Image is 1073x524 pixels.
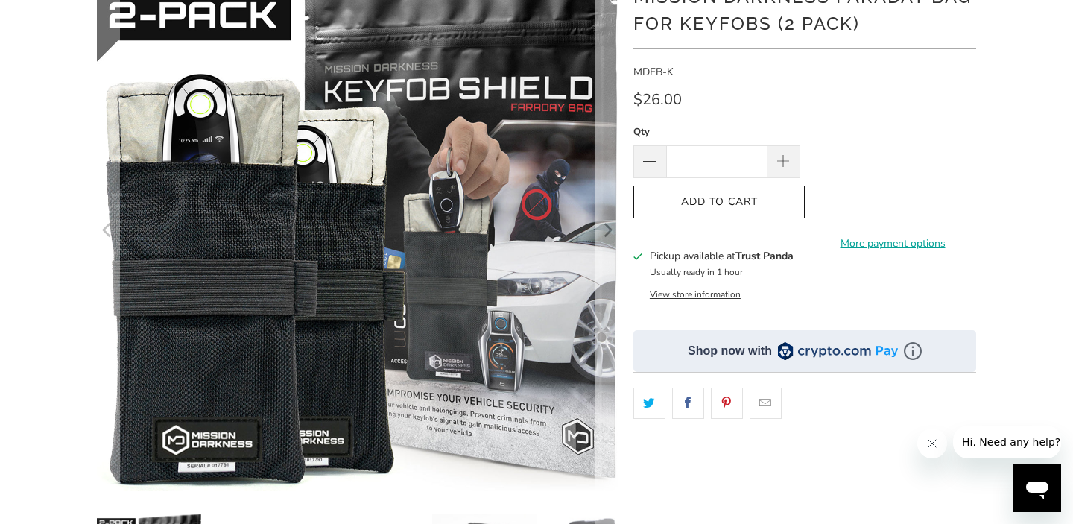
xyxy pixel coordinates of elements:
[633,445,976,494] iframe: Reviews Widget
[688,343,772,359] div: Shop now with
[809,236,976,252] a: More payment options
[750,388,782,419] a: Email this to a friend
[633,186,805,219] button: Add to Cart
[633,65,674,79] span: MDFB-K
[917,429,947,458] iframe: Close message
[711,388,743,419] a: Share this on Pinterest
[650,288,741,300] button: View store information
[650,266,743,278] small: Usually ready in 1 hour
[735,249,794,263] b: Trust Panda
[633,89,682,110] span: $26.00
[649,196,789,209] span: Add to Cart
[633,388,665,419] a: Share this on Twitter
[672,388,704,419] a: Share this on Facebook
[650,248,794,264] h3: Pickup available at
[1013,464,1061,512] iframe: Button to launch messaging window
[633,124,800,140] label: Qty
[953,426,1061,458] iframe: Message from company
